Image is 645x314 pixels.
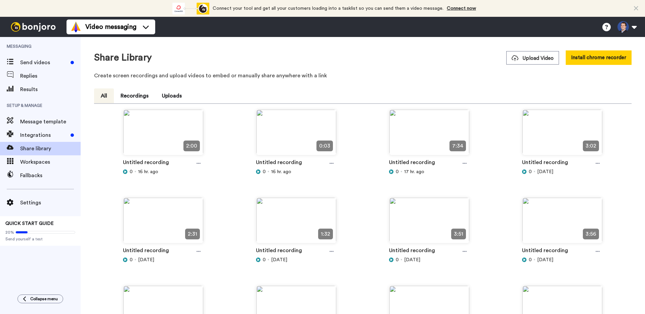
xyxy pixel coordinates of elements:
img: 299e9d35-63e3-4aea-b393-c599d88f434f.jpg [123,198,203,248]
span: Integrations [20,131,68,139]
img: d968473d-e45a-4f00-91c7-a2cbb62b6647.jpg [389,198,469,248]
span: 0 [529,257,532,263]
span: 0 [263,168,266,175]
span: 0 [396,257,399,263]
button: Uploads [155,88,188,103]
a: Untitled recording [389,246,435,257]
img: 2eb7c62f-8ab5-44d4-ab5b-04226514f157.jpg [256,110,336,160]
img: 3fda3da8-bf66-49e3-a4f2-9cf61510fb37.jpg [123,110,203,160]
button: Recordings [114,88,155,103]
div: [DATE] [522,168,603,175]
button: All [94,88,114,103]
div: 16 hr. ago [123,168,204,175]
span: 0 [263,257,266,263]
p: Create screen recordings and upload videos to embed or manually share anywhere with a link [94,72,632,80]
span: Send yourself a test [5,236,75,242]
span: Settings [20,199,81,207]
span: 3:02 [583,141,599,151]
span: Workspaces [20,158,81,166]
div: [DATE] [123,257,204,263]
img: bj-logo-header-white.svg [8,22,58,32]
h1: Share Library [94,52,152,63]
span: 0 [130,257,133,263]
img: 8f31ce6f-166e-4206-857a-fb532dd7ce2e.jpg [522,110,602,160]
img: dc749927-e22d-48be-8d6f-f6e0a8bdf9c4.jpg [256,198,336,248]
span: Collapse menu [30,296,58,302]
span: Replies [20,72,81,80]
div: 16 hr. ago [256,168,337,175]
button: Collapse menu [17,295,63,303]
span: Fallbacks [20,171,81,180]
span: 3:51 [451,229,466,239]
img: vm-color.svg [71,22,81,32]
span: 0 [130,168,133,175]
div: [DATE] [256,257,337,263]
div: 17 hr. ago [389,168,470,175]
span: 0 [529,168,532,175]
span: 3:56 [583,229,599,239]
span: 2:31 [185,229,200,239]
span: 0 [396,168,399,175]
span: 7:34 [449,141,466,151]
a: Connect now [447,6,476,11]
span: Upload Video [512,55,554,62]
span: Message template [20,118,81,126]
a: Untitled recording [522,246,568,257]
span: Share library [20,145,81,153]
span: Connect your tool and get all your customers loading into a tasklist so you can send them a video... [213,6,443,11]
span: 1:32 [318,229,333,239]
a: Untitled recording [256,246,302,257]
img: 0ff311c8-debe-4b86-bdc6-3775e3bba733.jpg [522,198,602,248]
a: Untitled recording [123,158,169,168]
div: [DATE] [389,257,470,263]
span: QUICK START GUIDE [5,221,54,226]
span: 20% [5,230,14,235]
span: Video messaging [85,22,136,32]
a: Untitled recording [389,158,435,168]
a: Untitled recording [256,158,302,168]
div: animation [172,3,209,14]
button: Upload Video [506,51,559,65]
a: Untitled recording [123,246,169,257]
span: Send videos [20,58,68,67]
span: Results [20,85,81,93]
span: 0:03 [316,141,333,151]
img: ca54d853-d01f-4d2a-a4b2-03e9a2ae35b5.jpg [389,110,469,160]
a: Untitled recording [522,158,568,168]
span: 2:00 [183,141,200,151]
div: [DATE] [522,257,603,263]
button: Install chrome recorder [566,50,632,65]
